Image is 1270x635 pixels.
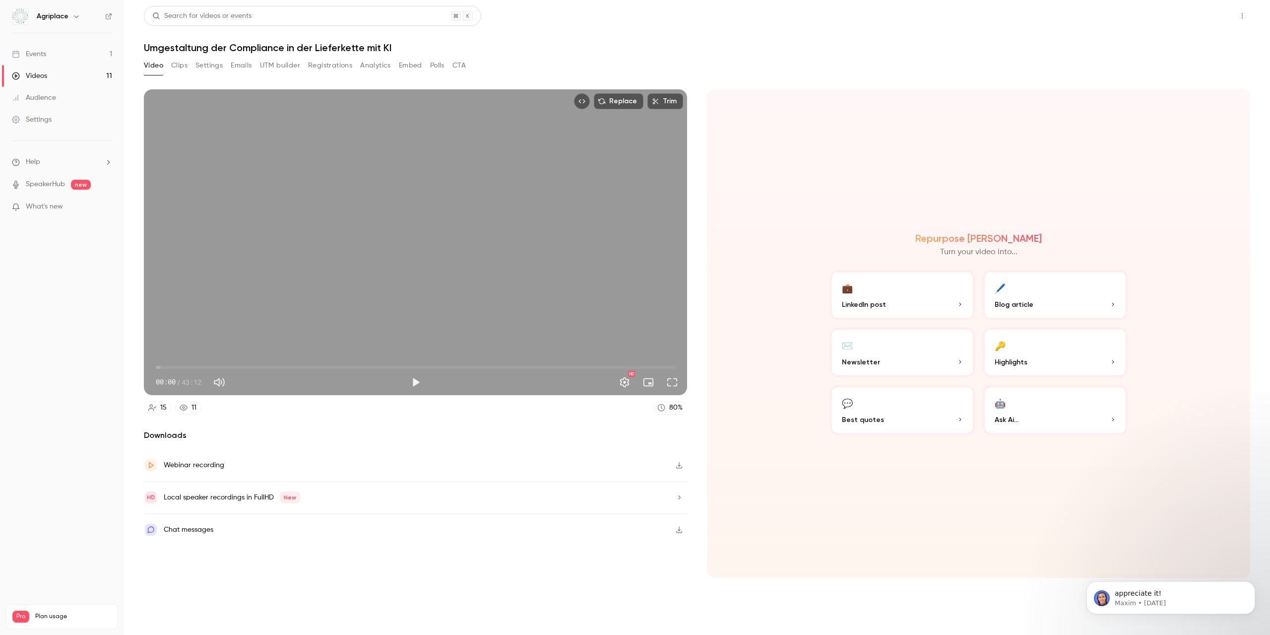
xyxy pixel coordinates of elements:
span: / [177,377,181,387]
span: 00:00 [156,377,176,387]
a: 11 [175,401,201,415]
h6: Agriplace [37,11,68,21]
h1: Umgestaltung der Compliance in der Lieferkette mit KI [144,42,1250,54]
button: Analytics [360,58,391,73]
div: Settings [12,115,52,125]
button: Turn on miniplayer [638,372,658,392]
button: Full screen [662,372,682,392]
span: Highlights [995,357,1027,367]
button: CTA [452,58,466,73]
span: Best quotes [842,415,884,425]
button: Embed video [574,93,590,109]
button: Clips [171,58,188,73]
button: ✉️Newsletter [830,328,975,377]
div: 💬 [842,395,853,411]
button: Settings [615,372,635,392]
span: Newsletter [842,357,880,367]
button: Top Bar Actions [1234,8,1250,24]
span: Blog article [995,299,1033,310]
h2: Repurpose [PERSON_NAME] [915,232,1042,244]
div: Local speaker recordings in FullHD [164,492,300,503]
div: Events [12,49,46,59]
span: new [71,180,91,190]
button: Replace [594,93,643,109]
div: Search for videos or events [152,11,252,21]
span: 43:12 [182,377,201,387]
span: Plan usage [35,613,112,621]
div: 🖊️ [995,280,1006,295]
div: Videos [12,71,47,81]
button: Video [144,58,163,73]
button: 🔑Highlights [983,328,1128,377]
span: Pro [12,611,29,623]
img: Agriplace [12,8,28,24]
li: help-dropdown-opener [12,157,112,167]
button: Settings [195,58,223,73]
span: Help [26,157,40,167]
span: What's new [26,202,63,212]
button: 🖊️Blog article [983,270,1128,320]
div: 15 [160,403,167,413]
button: Play [406,372,426,392]
iframe: Intercom notifications message [1072,561,1270,630]
div: 80 % [669,403,683,413]
a: 80% [653,401,687,415]
button: Trim [647,93,683,109]
button: 💬Best quotes [830,385,975,435]
span: LinkedIn post [842,299,886,310]
button: Embed [399,58,422,73]
div: 🔑 [995,338,1006,353]
a: 15 [144,401,171,415]
button: 🤖Ask Ai... [983,385,1128,435]
button: Emails [231,58,252,73]
button: Polls [430,58,444,73]
span: New [280,492,300,503]
h2: Downloads [144,429,687,441]
p: Turn your video into... [940,246,1017,258]
div: Chat messages [164,524,213,536]
div: 💼 [842,280,853,295]
span: Ask Ai... [995,415,1018,425]
button: 💼LinkedIn post [830,270,975,320]
div: Audience [12,93,56,103]
div: 11 [191,403,196,413]
button: UTM builder [260,58,300,73]
a: SpeakerHub [26,179,65,190]
div: ✉️ [842,338,853,353]
div: HD [628,371,635,377]
button: Share [1187,6,1226,26]
button: Registrations [308,58,352,73]
div: Webinar recording [164,459,224,471]
iframe: Noticeable Trigger [100,203,112,212]
button: Mute [209,372,229,392]
div: 🤖 [995,395,1006,411]
div: 00:00 [156,377,201,387]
